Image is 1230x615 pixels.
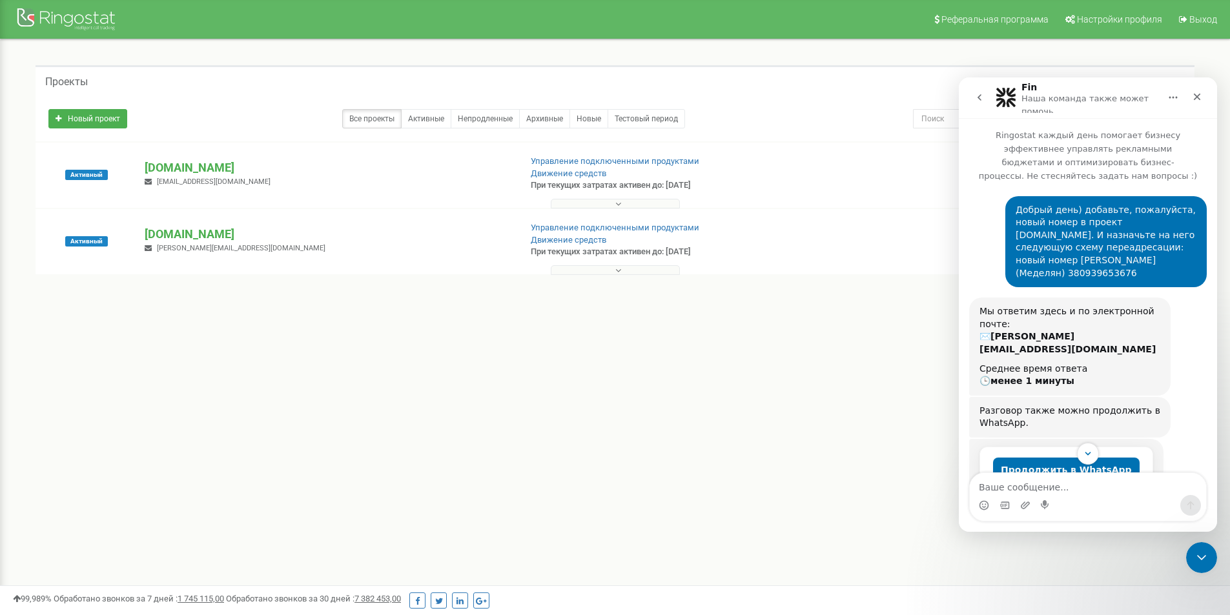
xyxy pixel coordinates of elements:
[531,168,606,178] a: Движение средств
[1077,14,1162,25] span: Настройки профиля
[65,236,108,247] span: Активный
[569,109,608,128] a: Новые
[519,109,570,128] a: Архивные
[531,223,699,232] a: Управление подключенными продуктами
[157,244,325,252] span: [PERSON_NAME][EMAIL_ADDRESS][DOMAIN_NAME]
[451,109,520,128] a: Непродленные
[45,76,88,88] h5: Проекты
[1186,542,1217,573] iframe: Intercom live chat
[959,77,1217,532] iframe: Intercom live chat
[531,235,606,245] a: Движение средств
[531,246,799,258] p: При текущих затратах активен до: [DATE]
[54,594,224,603] span: Обработано звонков за 7 дней :
[342,109,402,128] a: Все проекты
[65,170,108,180] span: Активный
[401,109,451,128] a: Активные
[145,226,509,243] p: [DOMAIN_NAME]
[48,109,127,128] a: Новый проект
[145,159,509,176] p: [DOMAIN_NAME]
[608,109,685,128] a: Тестовый период
[354,594,401,603] u: 7 382 453,00
[13,594,52,603] span: 99,989%
[913,109,1125,128] input: Поиск
[1189,14,1217,25] span: Выход
[531,156,699,166] a: Управление подключенными продуктами
[226,594,401,603] span: Обработано звонков за 30 дней :
[178,594,224,603] u: 1 745 115,00
[531,179,799,192] p: При текущих затратах активен до: [DATE]
[157,177,271,186] span: [EMAIL_ADDRESS][DOMAIN_NAME]
[941,14,1049,25] span: Реферальная программа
